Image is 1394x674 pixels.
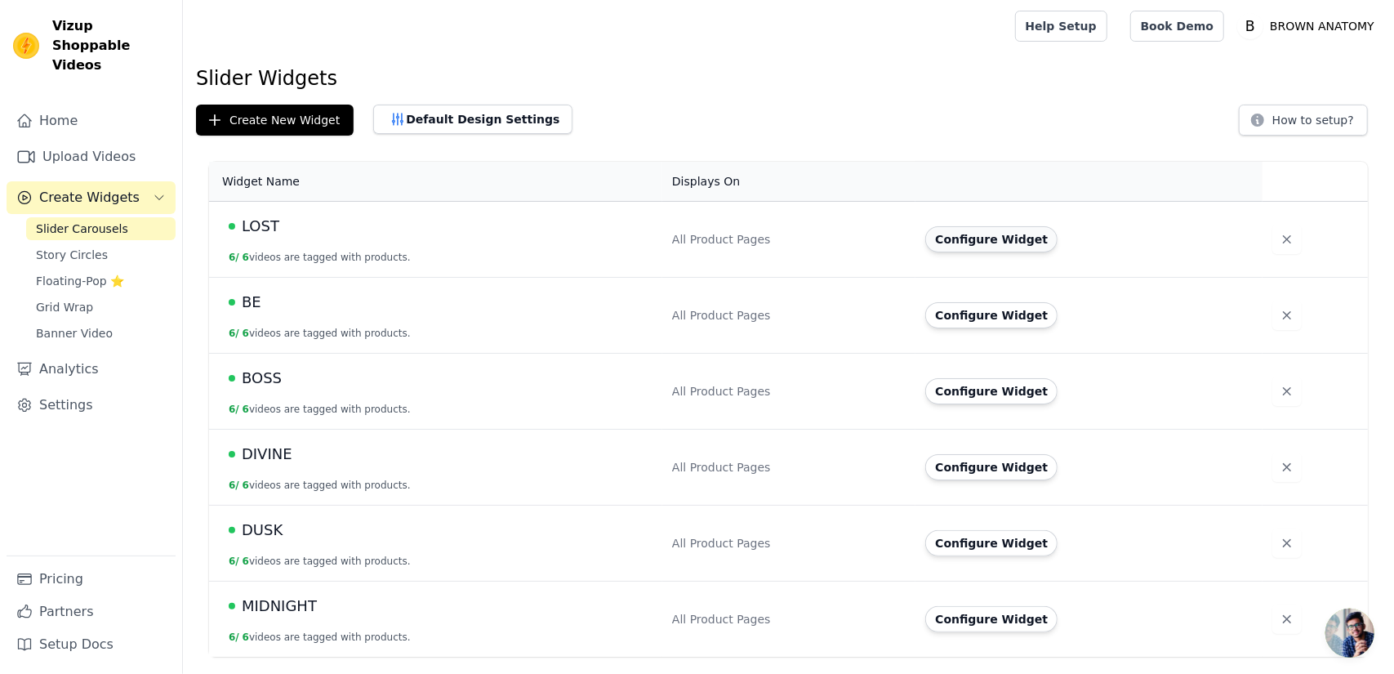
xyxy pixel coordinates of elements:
span: 6 [243,404,249,415]
a: Upload Videos [7,141,176,173]
span: LOST [242,215,279,238]
th: Displays On [662,162,915,202]
span: BE [242,291,261,314]
button: 6/ 6videos are tagged with products. [229,479,411,492]
button: 6/ 6videos are tagged with products. [229,251,411,264]
button: Configure Widget [925,606,1058,632]
button: Create Widgets [7,181,176,214]
a: Grid Wrap [26,296,176,319]
span: Live Published [229,299,235,306]
button: How to setup? [1239,105,1368,136]
button: Delete widget [1272,301,1302,330]
span: 6 / [229,480,239,491]
span: 6 / [229,328,239,339]
span: Slider Carousels [36,221,128,237]
button: 6/ 6videos are tagged with products. [229,555,411,568]
button: Delete widget [1272,605,1302,634]
a: Help Setup [1015,11,1107,42]
button: Create New Widget [196,105,354,136]
span: 6 / [229,252,239,263]
span: 6 [243,556,249,567]
a: Setup Docs [7,628,176,661]
button: Configure Widget [925,530,1058,556]
button: Configure Widget [925,454,1058,480]
button: 6/ 6videos are tagged with products. [229,403,411,416]
span: Live Published [229,451,235,458]
button: Delete widget [1272,377,1302,406]
a: Slider Carousels [26,217,176,240]
span: 6 [243,632,249,643]
button: B BROWN ANATOMY [1237,11,1381,41]
a: How to setup? [1239,116,1368,132]
span: 6 [243,328,249,339]
div: All Product Pages [672,611,906,627]
span: Vizup Shoppable Videos [52,16,169,75]
a: Settings [7,389,176,422]
text: B [1245,18,1255,34]
span: 6 / [229,556,239,567]
span: BOSS [242,367,282,390]
span: 6 / [229,404,239,415]
span: 6 [243,480,249,491]
a: Floating-Pop ⭐ [26,270,176,292]
span: Story Circles [36,247,108,263]
span: 6 [243,252,249,263]
h1: Slider Widgets [196,65,1381,92]
p: BROWN ANATOMY [1263,11,1381,41]
img: Vizup [13,33,39,59]
th: Widget Name [209,162,662,202]
button: Delete widget [1272,453,1302,482]
span: 6 / [229,632,239,643]
div: All Product Pages [672,535,906,551]
a: Home [7,105,176,137]
a: Partners [7,596,176,628]
div: All Product Pages [672,459,906,475]
span: Live Published [229,375,235,382]
a: Story Circles [26,243,176,266]
span: Banner Video [36,325,113,341]
span: DIVINE [242,443,292,466]
button: 6/ 6videos are tagged with products. [229,631,411,644]
button: Configure Widget [925,378,1058,404]
div: Open chat [1325,609,1374,658]
div: All Product Pages [672,307,906,324]
button: Configure Widget [925,302,1058,328]
span: Live Published [229,527,235,533]
button: Delete widget [1272,529,1302,558]
button: Delete widget [1272,225,1302,254]
button: 6/ 6videos are tagged with products. [229,327,411,340]
button: Default Design Settings [373,105,572,134]
a: Book Demo [1130,11,1224,42]
span: Live Published [229,223,235,230]
span: Live Published [229,603,235,609]
a: Analytics [7,353,176,386]
span: Create Widgets [39,188,140,208]
a: Pricing [7,563,176,596]
button: Configure Widget [925,226,1058,252]
span: MIDNIGHT [242,595,317,618]
a: Banner Video [26,322,176,345]
span: DUSK [242,519,283,542]
div: All Product Pages [672,383,906,399]
div: All Product Pages [672,231,906,248]
span: Floating-Pop ⭐ [36,273,124,289]
span: Grid Wrap [36,299,93,315]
